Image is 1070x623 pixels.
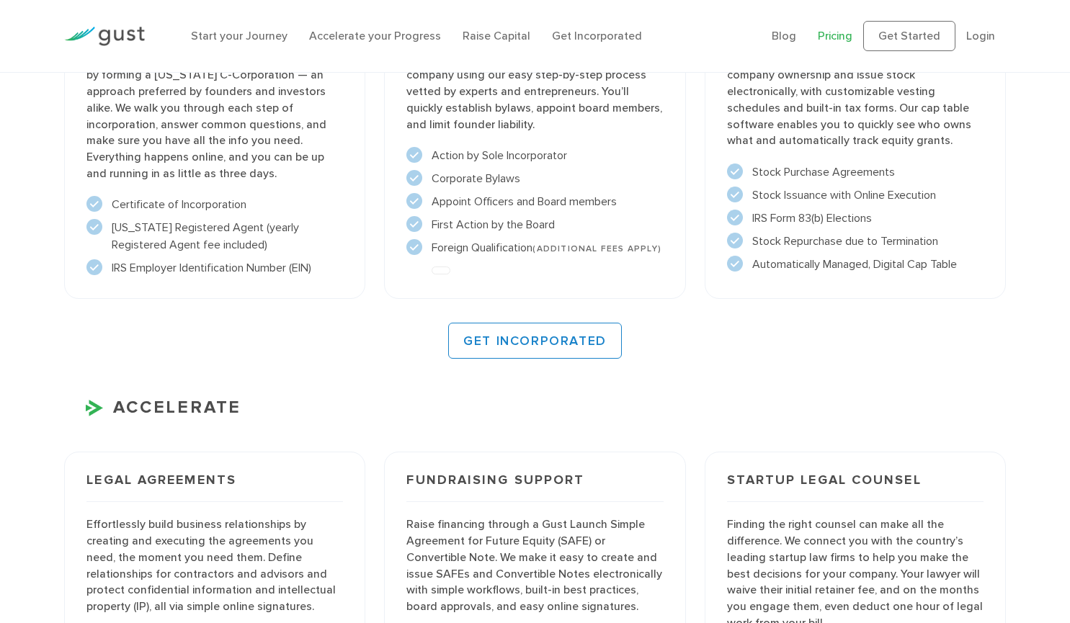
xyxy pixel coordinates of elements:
[727,474,984,502] h3: Startup Legal Counsel
[727,51,984,149] p: We make it easy for founders to manage company ownership and issue stock electronically, with cus...
[532,243,661,254] span: (ADDITIONAL FEES APPLY)
[966,29,995,42] a: Login
[86,196,343,213] li: Certificate of Incorporation
[406,216,663,233] li: First Action by the Board
[191,29,287,42] a: Start your Journey
[448,323,622,359] a: GET INCORPORATED
[86,400,103,416] img: Accelerate Icon X2
[64,27,145,46] img: Gust Logo
[772,29,796,42] a: Blog
[818,29,852,42] a: Pricing
[86,259,343,277] li: IRS Employer Identification Number (EIN)
[64,395,1006,421] h3: ACCELERATE
[463,29,530,42] a: Raise Capital
[727,163,984,181] li: Stock Purchase Agreements
[406,474,663,502] h3: Fundraising Support
[86,219,343,254] li: [US_STATE] Registered Agent (yearly Registered Agent fee included)
[86,516,343,614] p: Effortlessly build business relationships by creating and executing the agreements you need, the ...
[727,210,984,227] li: IRS Form 83(b) Elections
[727,256,984,273] li: Automatically Managed, Digital Cap Table
[86,51,343,182] p: We’ll help you start your company the smart way by forming a [US_STATE] C-Corporation — an approa...
[406,193,663,210] li: Appoint Officers and Board members
[727,187,984,204] li: Stock Issuance with Online Execution
[406,51,663,133] p: After you incorporate, we’ll help you set up your company using our easy step-by-step process vet...
[86,474,343,502] h3: Legal Agreements
[406,170,663,187] li: Corporate Bylaws
[863,21,955,51] a: Get Started
[552,29,642,42] a: Get Incorporated
[406,239,663,256] li: Foreign Qualification
[406,516,663,614] p: Raise financing through a Gust Launch Simple Agreement for Future Equity (SAFE) or Convertible No...
[406,147,663,164] li: Action by Sole Incorporator
[727,233,984,250] li: Stock Repurchase due to Termination
[309,29,441,42] a: Accelerate your Progress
